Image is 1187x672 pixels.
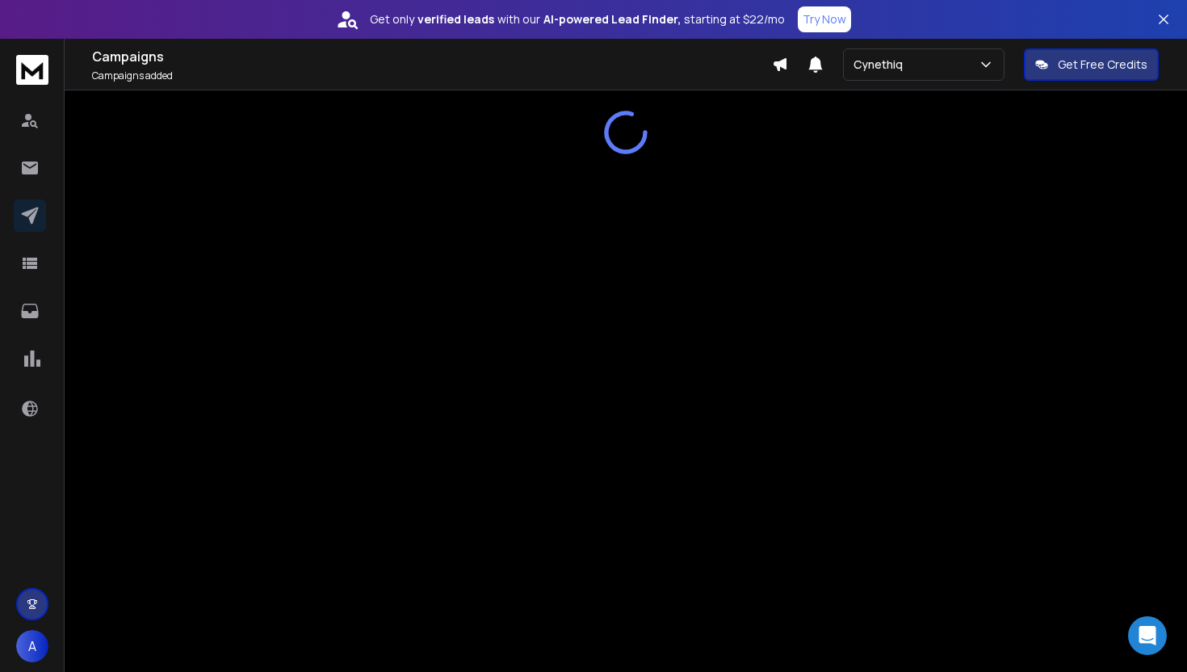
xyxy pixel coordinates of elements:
[1024,48,1159,81] button: Get Free Credits
[803,11,846,27] p: Try Now
[16,630,48,662] button: A
[370,11,785,27] p: Get only with our starting at $22/mo
[92,69,772,82] p: Campaigns added
[798,6,851,32] button: Try Now
[543,11,681,27] strong: AI-powered Lead Finder,
[1128,616,1167,655] div: Open Intercom Messenger
[16,55,48,85] img: logo
[417,11,494,27] strong: verified leads
[854,57,909,73] p: Cynethiq
[1058,57,1147,73] p: Get Free Credits
[92,47,772,66] h1: Campaigns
